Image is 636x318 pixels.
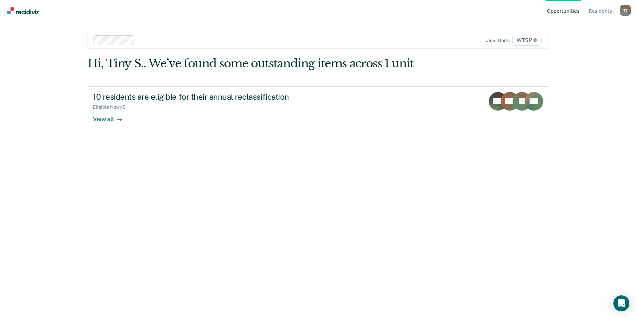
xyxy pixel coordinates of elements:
[620,5,631,16] button: Profile dropdown button
[87,86,549,139] a: 10 residents are eligible for their annual reclassificationEligible Now:10View all
[485,38,510,43] div: Clear units
[620,5,631,16] div: T T
[7,7,39,14] img: Recidiviz
[87,57,456,70] div: Hi, Tiny S.. We’ve found some outstanding items across 1 unit
[93,104,131,110] div: Eligible Now : 10
[93,92,326,102] div: 10 residents are eligible for their annual reclassification
[512,35,542,46] span: WTSP
[613,295,629,311] div: Open Intercom Messenger
[93,110,130,123] div: View all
